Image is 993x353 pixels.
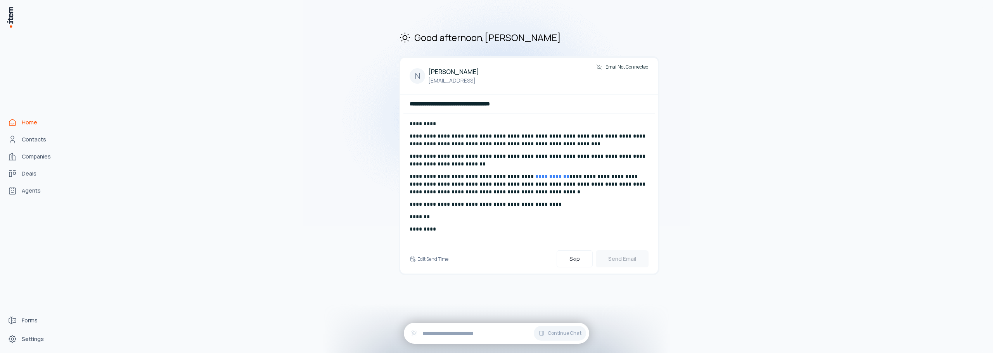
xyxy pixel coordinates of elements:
[22,317,38,324] span: Forms
[22,153,51,160] span: Companies
[534,326,586,341] button: Continue Chat
[6,6,14,28] img: Item Brain Logo
[22,335,44,343] span: Settings
[548,330,581,336] span: Continue Chat
[557,250,593,267] button: Skip
[5,313,64,328] a: Forms
[399,31,659,44] h2: Good afternoon , [PERSON_NAME]
[428,67,479,76] h4: [PERSON_NAME]
[22,187,41,195] span: Agents
[5,166,64,181] a: deals
[5,149,64,164] a: Companies
[5,132,64,147] a: Contacts
[410,68,425,84] div: N
[22,136,46,143] span: Contacts
[404,323,589,344] div: Continue Chat
[605,64,649,70] span: Email Not Connected
[5,115,64,130] a: Home
[22,170,36,177] span: Deals
[5,331,64,347] a: Settings
[428,76,479,85] p: [EMAIL_ADDRESS]
[22,119,37,126] span: Home
[417,256,448,262] h6: Edit Send Time
[5,183,64,198] a: Agents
